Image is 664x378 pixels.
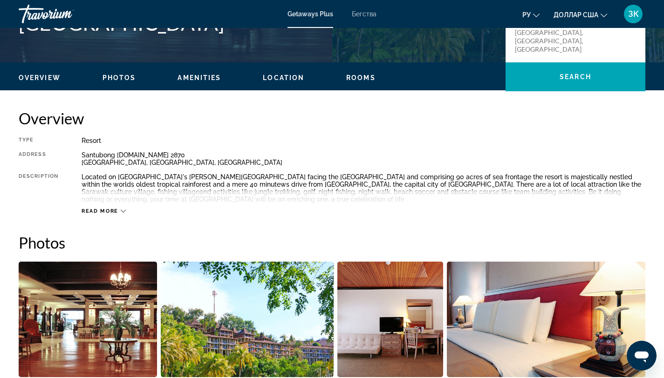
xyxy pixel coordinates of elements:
[554,11,598,19] font: доллар США
[82,208,126,215] button: Read more
[337,261,443,378] button: Open full-screen image slider
[103,74,136,81] span: Photos
[447,261,646,378] button: Open full-screen image slider
[621,4,645,24] button: Меню пользователя
[522,11,531,19] font: ру
[19,261,157,378] button: Open full-screen image slider
[288,10,333,18] a: Getaways Plus
[82,173,645,203] div: Located on [GEOGRAPHIC_DATA]'s [PERSON_NAME][GEOGRAPHIC_DATA] facing the [GEOGRAPHIC_DATA] and co...
[19,74,61,82] button: Overview
[82,208,118,214] span: Read more
[554,8,607,21] button: Изменить валюту
[19,74,61,81] span: Overview
[560,73,591,81] span: Search
[103,74,136,82] button: Photos
[178,74,221,82] button: Amenities
[522,8,540,21] button: Изменить язык
[161,261,334,378] button: Open full-screen image slider
[19,151,58,166] div: Address
[19,173,58,203] div: Description
[263,74,304,81] span: Location
[263,74,304,82] button: Location
[82,137,645,144] div: Resort
[506,62,645,91] button: Search
[19,2,112,26] a: Травориум
[346,74,376,82] button: Rooms
[82,151,645,166] div: Santubong [DOMAIN_NAME] 2870 [GEOGRAPHIC_DATA], [GEOGRAPHIC_DATA], [GEOGRAPHIC_DATA]
[346,74,376,81] span: Rooms
[628,9,639,19] font: ЗК
[19,137,58,144] div: Type
[178,74,221,81] span: Amenities
[352,10,376,18] a: Бегства
[515,12,589,54] p: Santubong [DOMAIN_NAME] 2870 [GEOGRAPHIC_DATA], [GEOGRAPHIC_DATA], [GEOGRAPHIC_DATA]
[19,109,645,128] h2: Overview
[19,233,645,252] h2: Photos
[627,341,657,371] iframe: Кнопка запуска окна обмена сообщениями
